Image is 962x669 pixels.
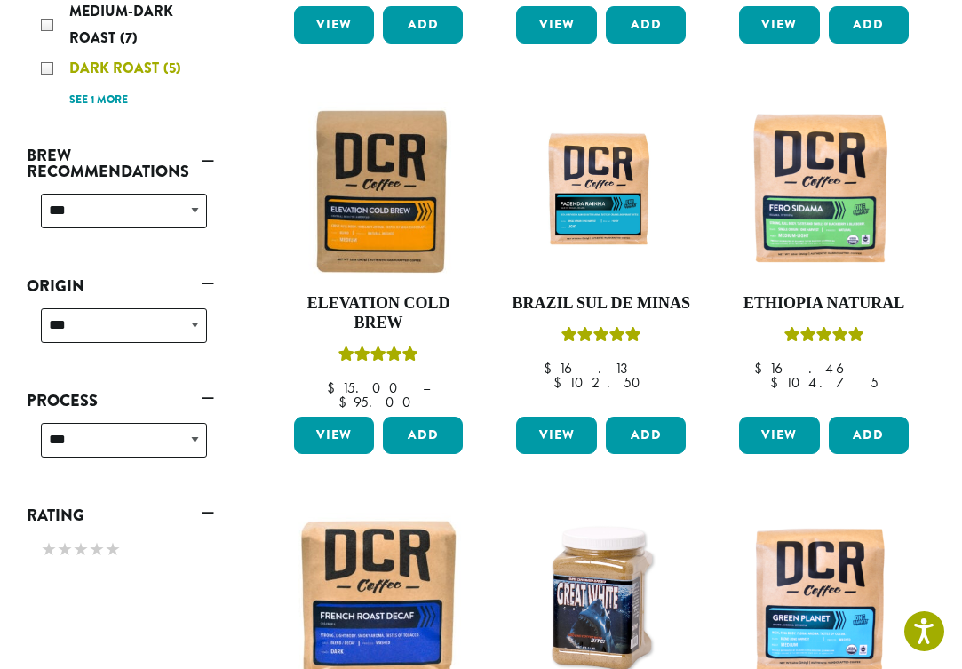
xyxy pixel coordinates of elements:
span: Medium-Dark Roast [69,1,173,48]
img: Elevation-Cold-Brew-300x300.jpg [290,102,468,281]
bdi: 16.46 [754,359,870,378]
bdi: 102.50 [553,373,648,392]
a: Origin [27,271,214,301]
a: View [516,417,596,454]
span: (7) [120,28,138,48]
button: Add [606,417,686,454]
a: Process [27,386,214,416]
a: View [739,6,819,44]
button: Add [383,6,463,44]
a: Ethiopia NaturalRated 5.00 out of 5 [735,102,913,410]
div: Brew Recommendations [27,187,214,250]
div: Rating [27,530,214,571]
button: Add [829,6,909,44]
div: Rated 5.00 out of 5 [561,324,641,351]
a: Elevation Cold BrewRated 5.00 out of 5 [290,102,468,410]
a: View [294,417,374,454]
span: $ [338,393,354,411]
div: Rated 5.00 out of 5 [338,344,418,370]
span: (5) [163,58,181,78]
bdi: 104.75 [770,373,879,392]
span: – [423,378,430,397]
span: $ [553,373,568,392]
div: Process [27,416,214,479]
span: $ [770,373,785,392]
bdi: 16.13 [544,359,635,378]
bdi: 15.00 [327,378,406,397]
span: – [886,359,894,378]
button: Add [606,6,686,44]
img: Fazenda-Rainha_12oz_Mockup.jpg [512,124,690,259]
h4: Elevation Cold Brew [290,294,468,332]
a: Brazil Sul De MinasRated 5.00 out of 5 [512,102,690,410]
a: Rating [27,500,214,530]
span: ★ [57,537,73,562]
button: Add [829,417,909,454]
span: $ [754,359,769,378]
button: Add [383,417,463,454]
div: Rated 5.00 out of 5 [784,324,864,351]
a: View [294,6,374,44]
a: Brew Recommendations [27,140,214,187]
img: DCR-Fero-Sidama-Coffee-Bag-2019-300x300.png [735,102,913,281]
span: $ [544,359,559,378]
span: ★ [89,537,105,562]
bdi: 95.00 [338,393,419,411]
span: Dark Roast [69,58,163,78]
span: $ [327,378,342,397]
a: See 1 more [69,92,128,109]
span: ★ [73,537,89,562]
h4: Brazil Sul De Minas [512,294,690,314]
span: ★ [105,537,121,562]
h4: Ethiopia Natural [735,294,913,314]
a: View [739,417,819,454]
span: ★ [41,537,57,562]
div: Origin [27,301,214,364]
span: – [652,359,659,378]
a: View [516,6,596,44]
